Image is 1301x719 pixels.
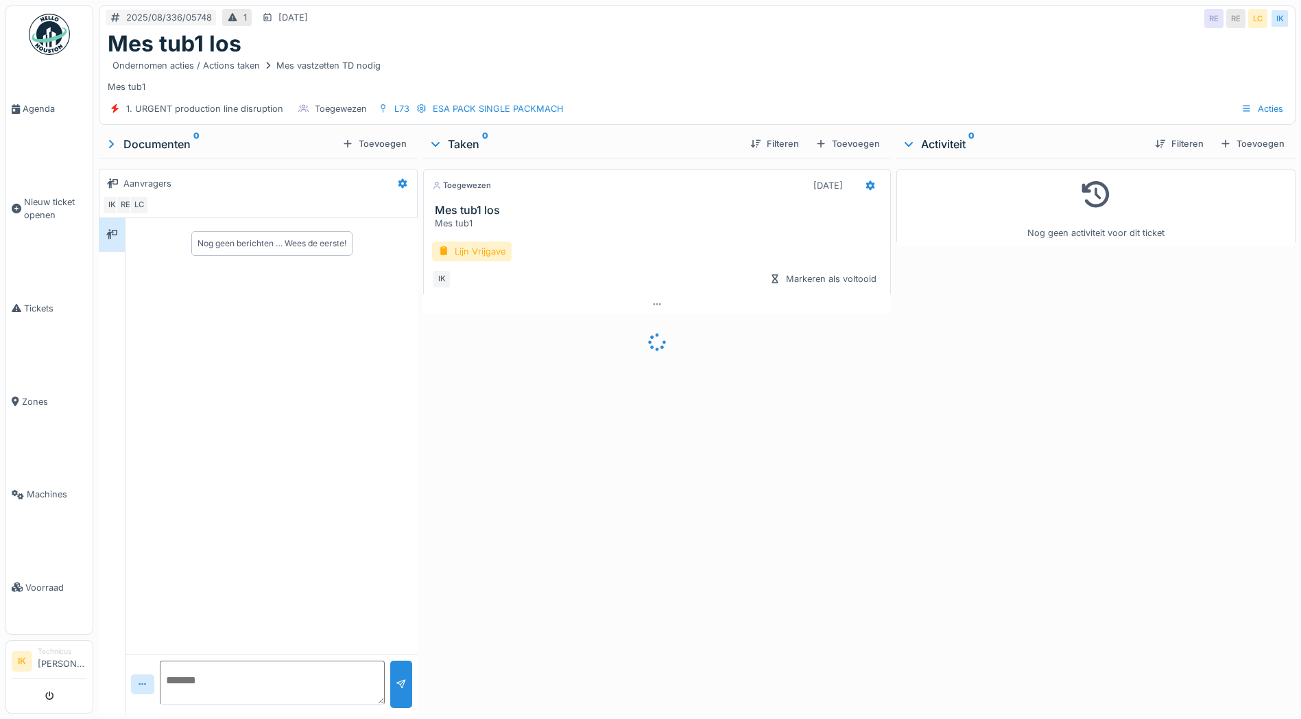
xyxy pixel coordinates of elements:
span: Agenda [23,102,87,115]
div: 1. URGENT production line disruption [126,102,283,115]
span: Nieuw ticket openen [24,196,87,222]
a: IK Technicus[PERSON_NAME] [12,646,87,679]
sup: 0 [482,136,488,152]
a: Zones [6,355,93,448]
div: Filteren [1149,134,1209,153]
a: Agenda [6,62,93,156]
div: LC [130,196,149,215]
sup: 0 [193,136,200,152]
a: Machines [6,448,93,541]
div: [DATE] [813,179,843,192]
div: Nog geen activiteit voor dit ticket [905,176,1287,239]
div: RE [1226,9,1245,28]
span: Voorraad [25,581,87,594]
div: Documenten [104,136,337,152]
h3: Mes tub1 los [435,204,885,217]
span: Machines [27,488,87,501]
div: Toevoegen [337,134,412,153]
li: [PERSON_NAME] [38,646,87,676]
a: Tickets [6,262,93,355]
div: Markeren als voltooid [764,270,882,288]
div: Technicus [38,646,87,657]
img: Badge_color-CXgf-gQk.svg [29,14,70,55]
div: RE [1204,9,1224,28]
div: IK [432,270,451,289]
div: LC [1248,9,1267,28]
div: Aanvragers [123,177,171,190]
div: RE [116,196,135,215]
sup: 0 [968,136,975,152]
div: 2025/08/336/05748 [126,11,212,24]
li: IK [12,651,32,672]
div: L73 [394,102,409,115]
span: Zones [22,395,87,408]
div: Lijn Vrijgave [432,241,512,261]
div: Mes tub1 [108,57,1287,93]
div: Toevoegen [1215,134,1290,153]
div: Nog geen berichten … Wees de eerste! [198,237,346,250]
div: Ondernomen acties / Actions taken Mes vastzetten TD nodig [112,59,381,72]
div: Toegewezen [315,102,367,115]
div: [DATE] [278,11,308,24]
div: Taken [429,136,739,152]
div: Toevoegen [810,134,885,153]
div: Acties [1235,99,1289,119]
div: 1 [243,11,247,24]
span: Tickets [24,302,87,315]
div: ESA PACK SINGLE PACKMACH [433,102,564,115]
div: Filteren [745,134,804,153]
h1: Mes tub1 los [108,31,241,57]
a: Voorraad [6,541,93,635]
div: IK [102,196,121,215]
div: IK [1270,9,1289,28]
div: Mes tub1 [435,217,885,230]
a: Nieuw ticket openen [6,156,93,262]
div: Toegewezen [432,180,491,191]
div: Activiteit [902,136,1144,152]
